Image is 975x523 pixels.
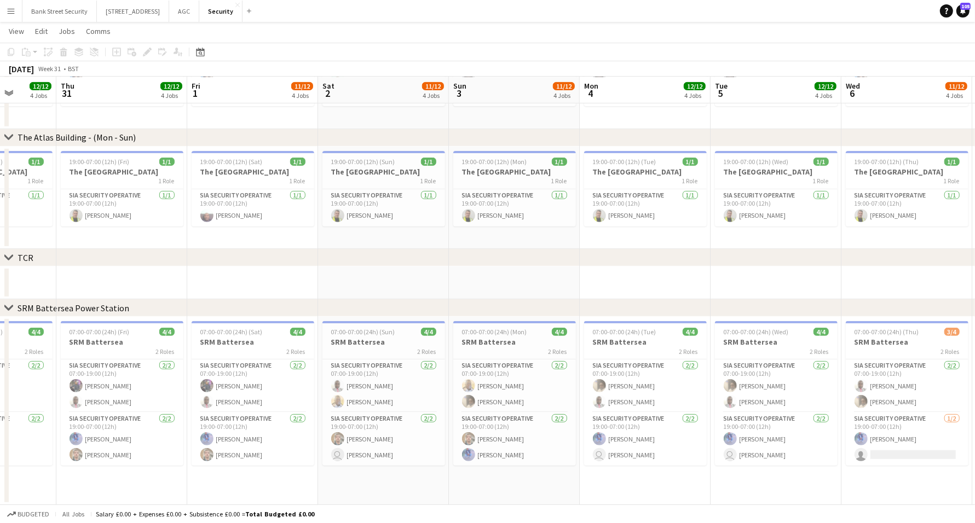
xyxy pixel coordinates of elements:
span: Edit [35,26,48,36]
div: 4 Jobs [423,91,443,100]
h3: SRM Battersea [61,337,183,347]
div: [DATE] [9,63,34,74]
div: 4 Jobs [161,91,182,100]
app-job-card: 19:00-07:00 (12h) (Tue)1/1The [GEOGRAPHIC_DATA]1 RoleSIA Security Operative1/119:00-07:00 (12h)[P... [584,151,707,226]
app-job-card: 19:00-07:00 (12h) (Sun)1/1The [GEOGRAPHIC_DATA]1 RoleSIA Security Operative1/119:00-07:00 (12h)[P... [322,151,445,226]
span: 12/12 [815,82,836,90]
div: BST [68,65,79,73]
span: 11/12 [291,82,313,90]
span: 11/12 [422,82,444,90]
span: 2 Roles [25,347,44,356]
span: 3/4 [944,328,960,336]
span: 07:00-07:00 (24h) (Fri) [70,328,130,336]
span: 11/12 [945,82,967,90]
span: 1 Role [682,177,698,185]
span: 4/4 [28,328,44,336]
app-job-card: 19:00-07:00 (12h) (Thu)1/1The [GEOGRAPHIC_DATA]1 RoleSIA Security Operative1/119:00-07:00 (12h)[P... [846,151,968,226]
div: 4 Jobs [553,91,574,100]
span: 1 Role [813,177,829,185]
span: Sun [453,81,466,91]
app-card-role: SIA Security Operative2/207:00-19:00 (12h)[PERSON_NAME][PERSON_NAME] [192,359,314,412]
span: 1/1 [159,158,175,166]
app-job-card: 19:00-07:00 (12h) (Sat)1/1The [GEOGRAPHIC_DATA]1 RoleSIA Security Operative1/119:00-07:00 (12h)[P... [192,151,314,226]
app-card-role: SIA Security Operative2/207:00-19:00 (12h)[PERSON_NAME][PERSON_NAME] [846,359,968,412]
span: 07:00-07:00 (24h) (Thu) [855,328,919,336]
div: SRM Battersea Power Station [18,303,129,313]
h3: The [GEOGRAPHIC_DATA] [715,167,838,177]
app-card-role: SIA Security Operative2/207:00-19:00 (12h)[PERSON_NAME][PERSON_NAME] [453,359,576,412]
app-job-card: 07:00-07:00 (24h) (Mon)4/4SRM Battersea2 RolesSIA Security Operative2/207:00-19:00 (12h)[PERSON_N... [453,321,576,466]
span: 07:00-07:00 (24h) (Sun) [331,328,395,336]
span: 4/4 [552,328,567,336]
span: 12/12 [684,82,706,90]
span: 1/1 [552,158,567,166]
span: 2 [321,87,334,100]
span: 2 Roles [156,347,175,356]
a: Comms [82,24,115,38]
app-card-role: SIA Security Operative2/207:00-19:00 (12h)[PERSON_NAME][PERSON_NAME] [61,359,183,412]
span: 2 Roles [418,347,436,356]
app-card-role: SIA Security Operative1/119:00-07:00 (12h)[PERSON_NAME] [453,189,576,226]
div: 4 Jobs [684,91,705,100]
span: 07:00-07:00 (24h) (Wed) [724,328,789,336]
app-card-role: SIA Security Operative1/119:00-07:00 (12h)[PERSON_NAME] [846,189,968,226]
span: 1 Role [159,177,175,185]
span: 19:00-07:00 (12h) (Thu) [855,158,919,166]
span: 2 Roles [679,347,698,356]
div: 4 Jobs [292,91,313,100]
span: 5 [713,87,728,100]
app-card-role: SIA Security Operative2/219:00-07:00 (12h)[PERSON_NAME] [PERSON_NAME] [715,412,838,466]
div: 4 Jobs [30,91,51,100]
span: 1/1 [683,158,698,166]
div: Salary £0.00 + Expenses £0.00 + Subsistence £0.00 = [96,510,314,518]
app-job-card: 07:00-07:00 (24h) (Fri)4/4SRM Battersea2 RolesSIA Security Operative2/207:00-19:00 (12h)[PERSON_N... [61,321,183,466]
h3: SRM Battersea [584,337,707,347]
span: Comms [86,26,111,36]
h3: The [GEOGRAPHIC_DATA] [846,167,968,177]
app-card-role: SIA Security Operative1/119:00-07:00 (12h)[PERSON_NAME] [584,189,707,226]
span: 11/12 [553,82,575,90]
span: 1/1 [28,158,44,166]
app-card-role: SIA Security Operative2/219:00-07:00 (12h)[PERSON_NAME][PERSON_NAME] [453,412,576,466]
app-job-card: 07:00-07:00 (24h) (Sat)4/4SRM Battersea2 RolesSIA Security Operative2/207:00-19:00 (12h)[PERSON_N... [192,321,314,466]
span: 1/1 [290,158,305,166]
app-job-card: 07:00-07:00 (24h) (Wed)4/4SRM Battersea2 RolesSIA Security Operative2/207:00-19:00 (12h)[PERSON_N... [715,321,838,466]
span: 1/1 [814,158,829,166]
span: 4/4 [421,328,436,336]
span: 4/4 [814,328,829,336]
span: 105 [960,3,971,10]
h3: The [GEOGRAPHIC_DATA] [192,167,314,177]
h3: The [GEOGRAPHIC_DATA] [61,167,183,177]
app-card-role: SIA Security Operative2/207:00-19:00 (12h)[PERSON_NAME][PERSON_NAME] [322,359,445,412]
app-card-role: SIA Security Operative2/219:00-07:00 (12h)[PERSON_NAME] [PERSON_NAME] [584,412,707,466]
span: 19:00-07:00 (12h) (Fri) [70,158,130,166]
app-card-role: SIA Security Operative1/119:00-07:00 (12h)[PERSON_NAME] [192,189,314,226]
h3: The [GEOGRAPHIC_DATA] [453,167,576,177]
app-job-card: 19:00-07:00 (12h) (Wed)1/1The [GEOGRAPHIC_DATA]1 RoleSIA Security Operative1/119:00-07:00 (12h)[P... [715,151,838,226]
div: 07:00-07:00 (24h) (Sun)4/4SRM Battersea2 RolesSIA Security Operative2/207:00-19:00 (12h)[PERSON_N... [322,321,445,466]
a: Jobs [54,24,79,38]
app-card-role: SIA Security Operative1/119:00-07:00 (12h)[PERSON_NAME] [715,189,838,226]
span: 4 [582,87,598,100]
button: Security [199,1,243,22]
span: 6 [844,87,860,100]
span: 19:00-07:00 (12h) (Sun) [331,158,395,166]
app-job-card: 19:00-07:00 (12h) (Fri)1/1The [GEOGRAPHIC_DATA]1 RoleSIA Security Operative1/119:00-07:00 (12h)[P... [61,151,183,226]
span: Wed [846,81,860,91]
span: 4/4 [290,328,305,336]
span: 1 Role [420,177,436,185]
app-card-role: SIA Security Operative2/207:00-19:00 (12h)[PERSON_NAME][PERSON_NAME] [584,359,707,412]
h3: SRM Battersea [846,337,968,347]
app-card-role: SIA Security Operative1/119:00-07:00 (12h)[PERSON_NAME] [322,189,445,226]
span: 07:00-07:00 (24h) (Tue) [593,328,656,336]
app-card-role: SIA Security Operative2/219:00-07:00 (12h)[PERSON_NAME][PERSON_NAME] [192,412,314,466]
a: 105 [956,4,970,18]
span: 1 [190,87,200,100]
span: 4/4 [683,328,698,336]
